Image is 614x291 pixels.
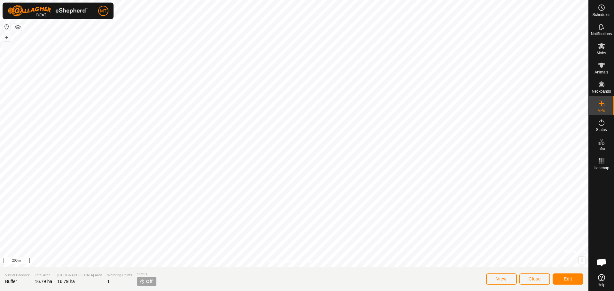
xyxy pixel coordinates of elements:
span: Infra [597,147,605,151]
span: Total Area [35,272,52,278]
span: 1 [107,279,110,284]
button: i [579,257,586,264]
span: VPs [598,109,605,112]
span: Animals [594,70,608,74]
button: + [3,34,11,41]
span: Close [529,276,541,281]
span: Status [137,272,156,277]
button: Reset Map [3,23,11,31]
button: – [3,42,11,50]
span: i [581,257,583,263]
a: Help [589,272,614,289]
button: Map Layers [14,23,22,31]
span: Status [596,128,607,132]
a: Privacy Policy [269,258,293,264]
span: 16.79 ha [57,279,75,284]
span: Heatmap [594,166,609,170]
span: 16.79 ha [35,279,52,284]
span: Watering Points [107,272,132,278]
span: Help [597,283,605,287]
span: Notifications [591,32,612,36]
button: View [486,273,517,285]
span: MT [100,8,106,14]
img: turn-off [140,279,145,284]
span: Virtual Paddock [5,272,30,278]
span: Buffer [5,279,17,284]
span: [GEOGRAPHIC_DATA] Area [57,272,102,278]
img: Gallagher Logo [8,5,88,17]
button: Close [519,273,550,285]
span: Edit [564,276,572,281]
button: Edit [553,273,583,285]
div: Open chat [592,253,611,272]
span: View [496,276,507,281]
span: Schedules [592,13,610,17]
span: Off [146,278,153,285]
a: Contact Us [301,258,319,264]
span: Neckbands [592,89,611,93]
span: Mobs [597,51,606,55]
